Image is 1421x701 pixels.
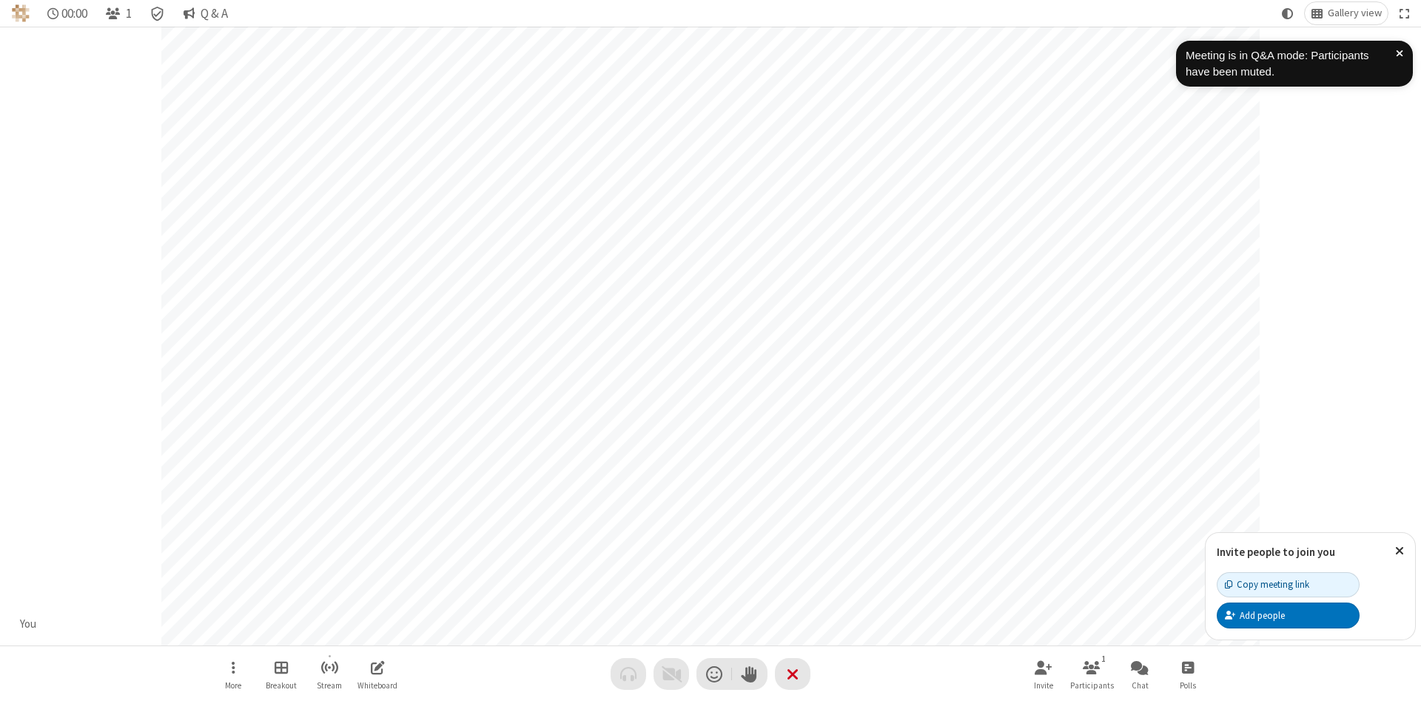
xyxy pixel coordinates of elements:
div: Copy meeting link [1225,577,1309,591]
button: Send a reaction [696,658,732,690]
button: Audio problem - check your Internet connection or call by phone [611,658,646,690]
button: Open participant list [99,2,138,24]
div: Meeting is in Q&A mode: Participants have been muted. [1186,47,1396,81]
span: Invite [1034,681,1053,690]
button: Q & A [177,2,234,24]
span: 1 [126,7,132,21]
label: Invite people to join you [1217,545,1335,559]
button: Open chat [1118,653,1162,695]
button: Manage Breakout Rooms [259,653,303,695]
span: Q & A [201,7,228,21]
button: Add people [1217,603,1360,628]
span: Stream [317,681,342,690]
button: Using system theme [1276,2,1300,24]
div: Timer [41,2,94,24]
div: Meeting details Encryption enabled [144,2,172,24]
span: Chat [1132,681,1149,690]
button: Raise hand [732,658,767,690]
button: Invite participants (Alt+I) [1021,653,1066,695]
span: Participants [1070,681,1114,690]
span: Gallery view [1328,7,1382,19]
span: Breakout [266,681,297,690]
span: Whiteboard [357,681,397,690]
button: Video [654,658,689,690]
img: QA Selenium DO NOT DELETE OR CHANGE [12,4,30,22]
button: Fullscreen [1394,2,1416,24]
button: End or leave meeting [775,658,810,690]
span: 00:00 [61,7,87,21]
button: Close popover [1384,533,1415,569]
button: Open poll [1166,653,1210,695]
button: Change layout [1305,2,1388,24]
button: Open shared whiteboard [355,653,400,695]
button: Start streaming [307,653,352,695]
span: More [225,681,241,690]
button: Open participant list [1069,653,1114,695]
button: Open menu [211,653,255,695]
button: Copy meeting link [1217,572,1360,597]
div: 1 [1098,652,1110,665]
div: You [15,616,42,633]
span: Polls [1180,681,1196,690]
